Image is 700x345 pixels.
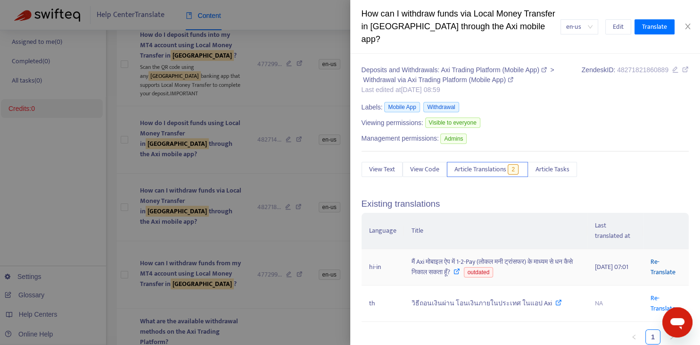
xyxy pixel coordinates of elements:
div: How can I withdraw funds via Local Money Transfer in [GEOGRAPHIC_DATA] through the Axi mobile app? [362,8,560,46]
span: left [631,334,637,340]
span: 2 [508,164,519,175]
div: Zendesk ID: [582,65,689,95]
span: Admins [440,134,467,144]
span: Edit [613,22,624,32]
a: Re-Translate [651,256,675,278]
button: Translate [634,19,675,34]
span: Article Translations [454,164,506,175]
a: 1 [646,330,660,344]
span: Labels: [362,102,383,112]
div: Last edited at [DATE] 08:59 [362,85,571,95]
span: Visible to everyone [425,118,480,128]
h5: Existing translations [362,199,689,210]
span: NA [595,298,603,309]
a: Re-Translate [651,293,675,314]
a: Deposits and Withdrawals: Axi Trading Platform (Mobile App) [362,66,549,74]
span: Translate [642,22,667,32]
td: [DATE] 07:01 [587,249,643,286]
li: 1 [645,329,660,345]
td: hi-in [362,249,404,286]
td: th [362,286,404,322]
span: right [669,334,675,340]
button: Article Translations2 [447,162,528,177]
button: View Code [403,162,447,177]
th: Last translated at [587,213,643,249]
span: View Code [410,164,439,175]
div: मैं Axi मोबाइल ऐप में 1-2-Pay (लोकल मनी ट्रांसफर) के माध्यम से धन कैसे निकाल सकता हूँ? [412,257,580,278]
button: left [626,329,642,345]
span: Viewing permissions: [362,118,423,128]
button: Article Tasks [528,162,577,177]
li: Next Page [664,329,679,345]
div: วิธีถอนเงินผ่าน โอนเงินภายในประเทศ ในแอป Axi [412,298,580,309]
th: Title [404,213,588,249]
span: close [684,23,692,30]
span: Management permissions: [362,134,439,143]
button: Close [681,22,694,31]
span: en-us [566,20,593,34]
iframe: Button to launch messaging window [662,307,692,337]
th: Language [362,213,404,249]
span: Withdrawal [423,102,459,112]
button: right [664,329,679,345]
span: View Text [369,164,395,175]
span: outdated [464,267,494,278]
a: Withdrawal via Axi Trading Platform (Mobile App) [363,76,513,84]
div: > [362,65,571,85]
button: View Text [362,162,403,177]
button: Edit [605,19,631,34]
span: Mobile App [384,102,420,112]
span: 48271821860889 [617,66,668,74]
li: Previous Page [626,329,642,345]
span: Article Tasks [535,164,569,175]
